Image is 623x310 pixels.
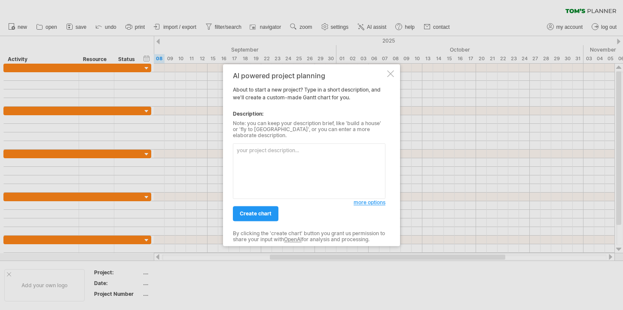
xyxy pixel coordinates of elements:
[233,72,385,238] div: About to start a new project? Type in a short description, and we'll create a custom-made Gantt c...
[233,230,385,243] div: By clicking the 'create chart' button you grant us permission to share your input with for analys...
[233,110,385,118] div: Description:
[354,199,385,206] span: more options
[233,72,385,80] div: AI powered project planning
[284,236,302,243] a: OpenAI
[354,199,385,206] a: more options
[233,206,278,221] a: create chart
[240,210,272,217] span: create chart
[233,120,385,139] div: Note: you can keep your description brief, like 'build a house' or 'fly to [GEOGRAPHIC_DATA]', or...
